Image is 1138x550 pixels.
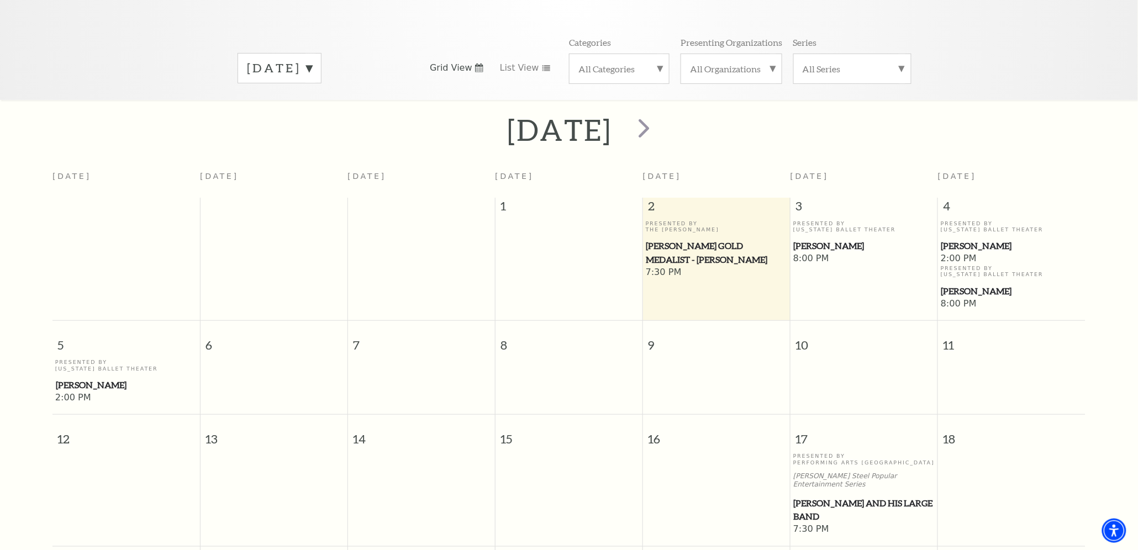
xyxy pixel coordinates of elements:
span: 11 [938,321,1086,359]
span: 2:00 PM [55,392,197,404]
span: 3 [791,198,937,220]
span: [PERSON_NAME] [794,239,935,253]
span: 8 [496,321,642,359]
label: All Series [803,63,902,75]
span: 15 [496,415,642,453]
label: All Categories [578,63,660,75]
span: 17 [791,415,937,453]
p: Presented By Performing Arts [GEOGRAPHIC_DATA] [793,453,935,466]
p: Presented By [US_STATE] Ballet Theater [793,220,935,233]
span: 5 [52,321,200,359]
span: [PERSON_NAME] [941,239,1082,253]
p: Categories [569,36,611,48]
p: Presented By The [PERSON_NAME] [646,220,788,233]
div: Accessibility Menu [1102,519,1126,543]
span: [DATE] [643,172,682,181]
p: Presenting Organizations [681,36,782,48]
h2: [DATE] [508,112,612,147]
span: 8:00 PM [941,298,1083,310]
button: next [623,110,663,150]
span: [DATE] [938,172,977,181]
span: 18 [938,415,1086,453]
p: Presented By [US_STATE] Ballet Theater [941,265,1083,278]
span: 4 [938,198,1086,220]
span: 7 [348,321,495,359]
span: 9 [643,321,790,359]
span: 7:30 PM [793,523,935,536]
span: 13 [201,415,347,453]
span: [PERSON_NAME] [941,284,1082,298]
span: 16 [643,415,790,453]
span: [PERSON_NAME] and his Large Band [794,496,935,523]
span: 10 [791,321,937,359]
span: [PERSON_NAME] [56,378,197,392]
p: Presented By [US_STATE] Ballet Theater [55,359,197,372]
p: Presented By [US_STATE] Ballet Theater [941,220,1083,233]
span: 2:00 PM [941,253,1083,265]
span: 14 [348,415,495,453]
p: Series [793,36,817,48]
span: Grid View [430,62,472,74]
span: 8:00 PM [793,253,935,265]
span: 1 [496,198,642,220]
th: [DATE] [347,165,495,198]
label: [DATE] [247,60,312,77]
span: 2 [643,198,790,220]
span: List View [500,62,539,74]
p: [PERSON_NAME] Steel Popular Entertainment Series [793,472,935,489]
span: 6 [201,321,347,359]
th: [DATE] [200,165,347,198]
th: [DATE] [52,165,200,198]
span: [DATE] [495,172,534,181]
label: All Organizations [690,63,773,75]
span: [DATE] [791,172,829,181]
span: 7:30 PM [646,267,788,279]
span: [PERSON_NAME] Gold Medalist - [PERSON_NAME] [646,239,787,266]
span: 12 [52,415,200,453]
